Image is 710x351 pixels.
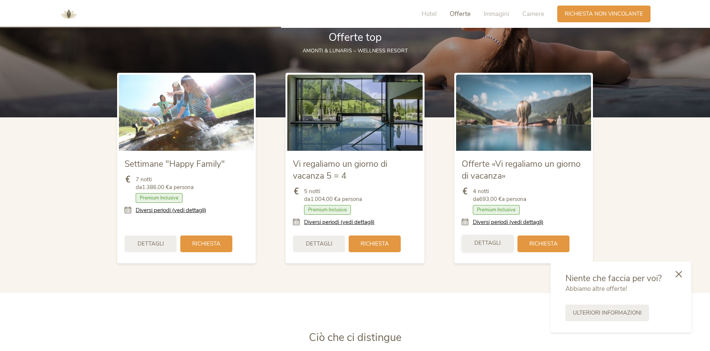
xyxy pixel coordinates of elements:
span: Dettagli [306,240,332,248]
span: Richiesta [192,240,220,248]
span: Richiesta non vincolante [565,10,643,18]
span: Abbiamo altre offerte! [565,285,627,293]
span: Offerte [450,10,471,18]
a: Diversi periodi (vedi dettagli) [304,218,375,226]
span: Offerte top [329,30,382,45]
span: Vi regaliamo un giorno di vacanza 5 = 4 [293,158,387,182]
span: Premium Inclusive [136,193,183,203]
span: Camere [522,10,544,18]
img: AMONTI & LUNARIS Wellnessresort [58,3,80,25]
span: Niente che faccia per voi? [565,273,662,284]
a: Diversi periodi (vedi dettagli) [136,207,206,214]
span: Ciò che ci distingue [309,330,401,345]
span: Settimane "Happy Family" [125,158,225,170]
span: Premium Inclusive [473,205,520,215]
span: Offerte «Vi regaliamo un giorno di vacanza» [462,158,581,182]
span: Hotel [422,10,437,18]
img: Offerte «Vi regaliamo un giorno di vacanza» [456,75,591,150]
span: Ulteriori informazioni [573,309,642,317]
span: 7 notti da a persona [136,176,194,191]
span: 4 notti da a persona [473,188,526,203]
b: 1.004,00 € [310,195,338,203]
a: AMONTI & LUNARIS Wellnessresort [58,11,80,16]
span: Premium Inclusive [304,205,351,215]
span: Immagini [484,10,509,18]
a: Ulteriori informazioni [565,305,649,321]
span: Dettagli [138,240,164,248]
span: Richiesta [361,240,389,248]
span: 5 notti da a persona [304,188,362,203]
span: Richiesta [529,240,558,248]
a: Diversi periodi (vedi dettagli) [473,218,543,226]
b: 693,00 € [479,195,502,203]
img: Settimane "Happy Family" [119,75,254,150]
span: Dettagli [474,239,501,247]
img: Vi regaliamo un giorno di vacanza 5 = 4 [287,75,422,150]
span: AMONTI & LUNARIS – wellness resort [303,47,408,54]
b: 1.386,00 € [142,183,169,191]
